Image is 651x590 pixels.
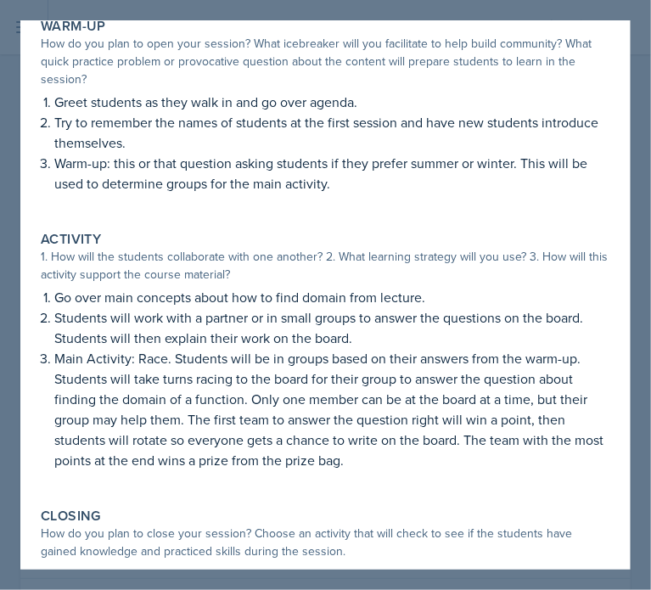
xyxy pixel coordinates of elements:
[54,153,610,194] p: Warm-up: this or that question asking students if they prefer summer or winter. This will be used...
[41,18,106,35] label: Warm-Up
[41,525,610,560] div: How do you plan to close your session? Choose an activity that will check to see if the students ...
[41,35,610,88] div: How do you plan to open your session? What icebreaker will you facilitate to help build community...
[54,307,610,348] p: Students will work with a partner or in small groups to answer the questions on the board. Studen...
[41,508,101,525] label: Closing
[54,564,610,584] p: Students will have the chance to ask questions.
[54,348,610,470] p: Main Activity: Race. Students will be in groups based on their answers from the warm-up. Students...
[54,112,610,153] p: Try to remember the names of students at the first session and have new students introduce themse...
[41,248,610,284] div: 1. How will the students collaborate with one another? 2. What learning strategy will you use? 3....
[54,287,610,307] p: Go over main concepts about how to find domain from lecture.
[41,231,101,248] label: Activity
[54,92,610,112] p: Greet students as they walk in and go over agenda.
